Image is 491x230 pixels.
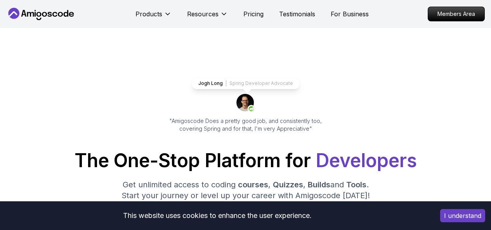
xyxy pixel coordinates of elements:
span: Builds [308,180,330,189]
a: Pricing [243,9,264,19]
a: Testimonials [279,9,315,19]
div: This website uses cookies to enhance the user experience. [6,207,429,224]
p: Members Area [428,7,484,21]
p: Products [135,9,162,19]
p: Spring Developer Advocate [229,80,293,86]
p: Resources [187,9,219,19]
span: Quizzes [273,180,303,189]
span: Developers [316,149,417,172]
p: "Amigoscode Does a pretty good job, and consistently too, covering Spring and for that, I'm very ... [159,117,333,133]
button: Resources [187,9,228,25]
button: Products [135,9,172,25]
a: For Business [331,9,369,19]
span: courses [238,180,268,189]
button: Accept cookies [440,209,485,222]
h1: The One-Stop Platform for [6,151,485,170]
span: Tools [346,180,366,189]
p: Get unlimited access to coding , , and . Start your journey or level up your career with Amigosco... [115,179,376,201]
img: josh long [236,94,255,112]
a: Members Area [428,7,485,21]
p: Jogh Long [198,80,223,86]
